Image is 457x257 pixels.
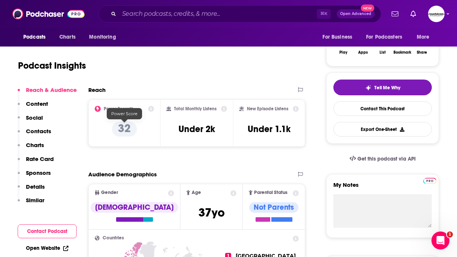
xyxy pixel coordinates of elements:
div: Not Parents [249,202,298,213]
a: Show notifications dropdown [407,8,419,20]
button: Contacts [18,128,51,141]
span: Tell Me Why [374,85,400,91]
p: Charts [26,141,44,149]
p: Reach & Audience [26,86,77,93]
button: Similar [18,197,44,210]
div: Bookmark [393,50,411,55]
button: Charts [18,141,44,155]
iframe: Intercom live chat [431,231,449,249]
div: Play [339,50,347,55]
span: New [361,5,374,12]
input: Search podcasts, credits, & more... [119,8,317,20]
button: Show profile menu [428,6,445,22]
p: Sponsors [26,169,51,176]
button: Social [18,114,43,128]
h2: Total Monthly Listens [174,106,216,111]
p: Similar [26,197,44,204]
button: Sponsors [18,169,51,183]
button: open menu [18,30,55,44]
button: Export One-Sheet [333,122,432,137]
span: Get this podcast via API [357,156,416,162]
span: Logged in as jvervelde [428,6,445,22]
span: 1 [447,231,453,237]
button: open menu [84,30,126,44]
span: Open Advanced [340,12,371,16]
img: tell me why sparkle [365,85,371,91]
a: Get this podcast via API [344,150,422,168]
button: Open AdvancedNew [337,9,375,18]
span: Monitoring [89,32,116,42]
button: tell me why sparkleTell Me Why [333,80,432,95]
a: Open Website [26,245,68,251]
a: Contact This Podcast [333,101,432,116]
h3: Under 1.1k [248,123,291,135]
p: Content [26,100,48,107]
a: Show notifications dropdown [389,8,401,20]
h2: Audience Demographics [88,171,157,178]
h3: Under 2k [179,123,215,135]
span: Gender [101,190,118,195]
p: Contacts [26,128,51,135]
span: More [417,32,430,42]
button: Content [18,100,48,114]
p: Social [26,114,43,121]
span: ⌘ K [317,9,331,19]
img: User Profile [428,6,445,22]
a: Charts [54,30,80,44]
label: My Notes [333,181,432,194]
div: [DEMOGRAPHIC_DATA] [91,202,178,213]
h2: New Episode Listens [247,106,288,111]
span: For Podcasters [366,32,402,42]
div: Share [417,50,427,55]
h2: Power Score™ [104,106,133,111]
img: Podchaser - Follow, Share and Rate Podcasts [12,7,85,21]
span: Parental Status [254,190,288,195]
button: Reach & Audience [18,86,77,100]
span: For Business [322,32,352,42]
span: Age [192,190,201,195]
p: Details [26,183,45,190]
button: Rate Card [18,155,54,169]
span: Podcasts [23,32,45,42]
div: Apps [358,50,368,55]
span: 37 yo [198,205,225,220]
button: open menu [317,30,362,44]
h1: Podcast Insights [18,60,86,71]
button: open menu [412,30,439,44]
p: Rate Card [26,155,54,162]
button: Contact Podcast [18,224,77,238]
img: Podchaser Pro [423,178,436,184]
span: Charts [59,32,76,42]
button: Details [18,183,45,197]
button: open menu [361,30,413,44]
h2: Reach [88,86,106,93]
div: List [380,50,386,55]
a: Pro website [423,177,436,184]
div: Power Score [107,108,142,119]
p: 32 [112,122,137,137]
div: Search podcasts, credits, & more... [98,5,381,23]
span: Countries [103,236,124,240]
